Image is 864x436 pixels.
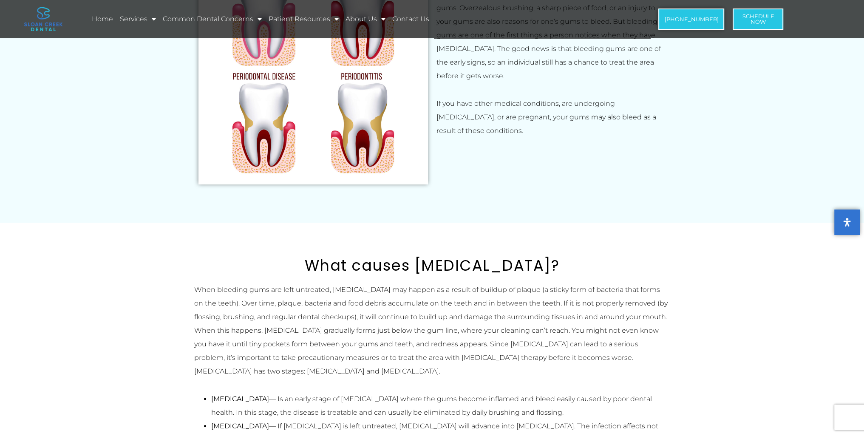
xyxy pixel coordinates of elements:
button: Open Accessibility Panel [834,210,860,235]
p: If you have other medical conditions, are undergoing [MEDICAL_DATA], or are pregnant, your gums m... [436,97,666,138]
a: Common Dental Concerns [161,9,263,29]
span: Schedule Now [742,14,774,25]
a: Contact Us [391,9,431,29]
a: Patient Resources [267,9,340,29]
li: — Is an early stage of [MEDICAL_DATA] where the gums become inflamed and bleed easily caused by p... [211,392,670,419]
a: ScheduleNow [733,8,783,30]
a: [PHONE_NUMBER] [658,8,724,30]
b: [MEDICAL_DATA] [211,422,269,430]
b: [MEDICAL_DATA] [211,395,269,403]
a: Home [91,9,114,29]
a: About Us [344,9,387,29]
a: Services [119,9,157,29]
nav: Menu [91,9,595,29]
h2: What causes [MEDICAL_DATA]? [194,257,670,275]
span: [PHONE_NUMBER] [664,17,718,22]
img: logo [24,7,62,31]
p: When bleeding gums are left untreated, [MEDICAL_DATA] may happen as a result of buildup of plaque... [194,283,670,378]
